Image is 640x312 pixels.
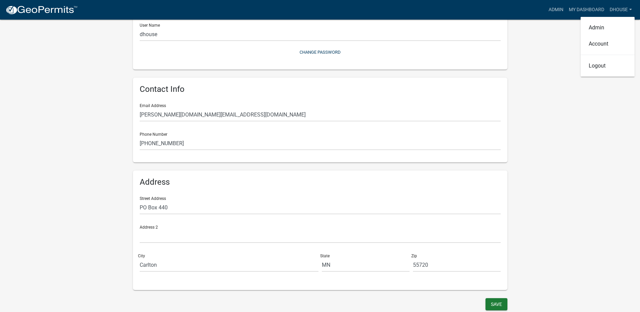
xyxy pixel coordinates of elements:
[140,47,501,58] button: Change Password
[581,17,635,77] div: dhouse
[566,3,607,16] a: My Dashboard
[546,3,566,16] a: Admin
[140,177,501,187] h6: Address
[581,36,635,52] a: Account
[581,58,635,74] a: Logout
[485,298,507,310] button: Save
[607,3,635,16] a: dhouse
[140,84,501,94] h6: Contact Info
[581,20,635,36] a: Admin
